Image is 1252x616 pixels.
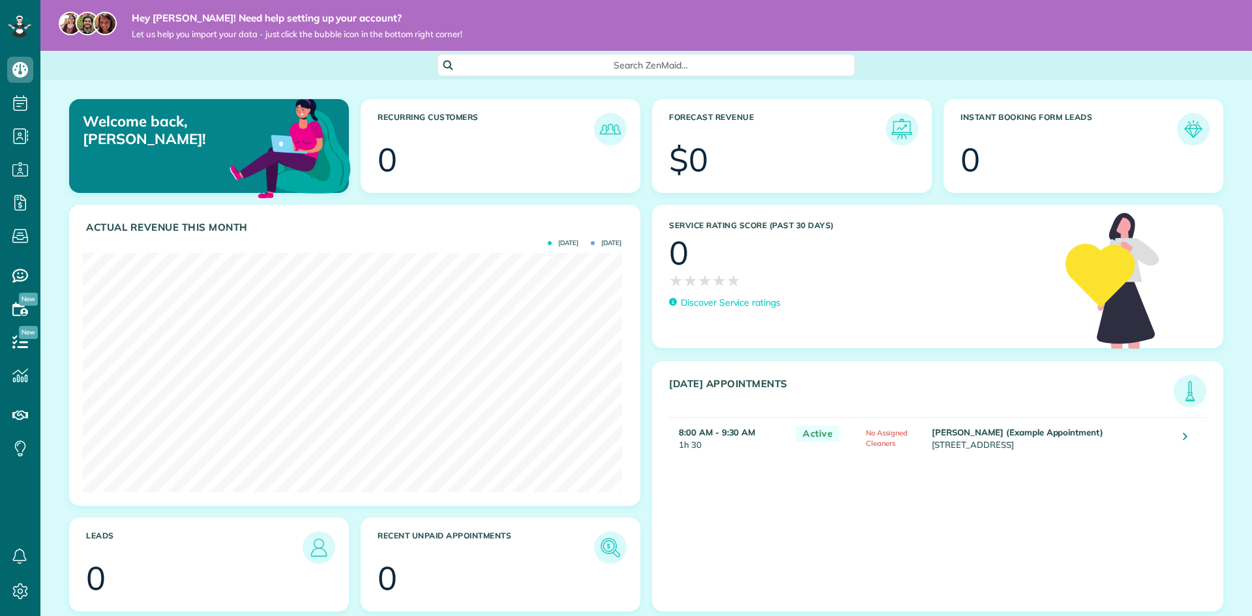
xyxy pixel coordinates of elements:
span: New [19,293,38,306]
img: jorge-587dff0eeaa6aab1f244e6dc62b8924c3b6ad411094392a53c71c6c4a576187d.jpg [76,12,99,35]
img: icon_form_leads-04211a6a04a5b2264e4ee56bc0799ec3eb69b7e499cbb523a139df1d13a81ae0.png [1180,116,1206,142]
h3: Recurring Customers [378,113,594,145]
div: 0 [961,143,980,176]
span: New [19,326,38,339]
h3: Forecast Revenue [669,113,886,145]
img: icon_leads-1bed01f49abd5b7fead27621c3d59655bb73ed531f8eeb49469d10e621d6b896.png [306,535,332,561]
span: ★ [712,269,726,292]
div: 0 [669,237,689,269]
h3: Recent unpaid appointments [378,531,594,564]
div: 0 [86,562,106,594]
strong: Hey [PERSON_NAME]! Need help setting up your account? [132,12,462,25]
span: ★ [669,269,683,292]
img: dashboard_welcome-42a62b7d889689a78055ac9021e634bf52bae3f8056760290aed330b23ab8690.png [227,84,353,211]
strong: [PERSON_NAME] (Example Appointment) [932,427,1103,437]
td: [STREET_ADDRESS] [929,418,1173,458]
span: [DATE] [548,240,578,246]
h3: Service Rating score (past 30 days) [669,221,1052,230]
span: ★ [726,269,741,292]
span: No Assigned Cleaners [866,428,908,448]
p: Welcome back, [PERSON_NAME]! [83,113,260,147]
p: Discover Service ratings [681,296,781,310]
h3: Leads [86,531,303,564]
h3: [DATE] Appointments [669,378,1174,407]
span: ★ [698,269,712,292]
img: maria-72a9807cf96188c08ef61303f053569d2e2a8a1cde33d635c8a3ac13582a053d.jpg [59,12,82,35]
div: $0 [669,143,708,176]
span: Let us help you import your data - just click the bubble icon in the bottom right corner! [132,29,462,40]
td: 1h 30 [669,418,790,458]
div: 0 [378,562,397,594]
img: michelle-19f622bdf1676172e81f8f8fba1fb50e276960ebfe0243fe18214015130c80e4.jpg [93,12,117,35]
span: ★ [683,269,698,292]
img: icon_recurring_customers-cf858462ba22bcd05b5a5880d41d6543d210077de5bb9ebc9590e49fd87d84ed.png [597,116,623,142]
strong: 8:00 AM - 9:30 AM [679,427,755,437]
img: icon_todays_appointments-901f7ab196bb0bea1936b74009e4eb5ffbc2d2711fa7634e0d609ed5ef32b18b.png [1177,378,1203,404]
h3: Actual Revenue this month [86,222,627,233]
span: [DATE] [591,240,621,246]
h3: Instant Booking Form Leads [961,113,1177,145]
img: icon_unpaid_appointments-47b8ce3997adf2238b356f14209ab4cced10bd1f174958f3ca8f1d0dd7fffeee.png [597,535,623,561]
div: 0 [378,143,397,176]
img: icon_forecast_revenue-8c13a41c7ed35a8dcfafea3cbb826a0462acb37728057bba2d056411b612bbbe.png [889,116,915,142]
span: Active [796,426,839,442]
a: Discover Service ratings [669,296,781,310]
